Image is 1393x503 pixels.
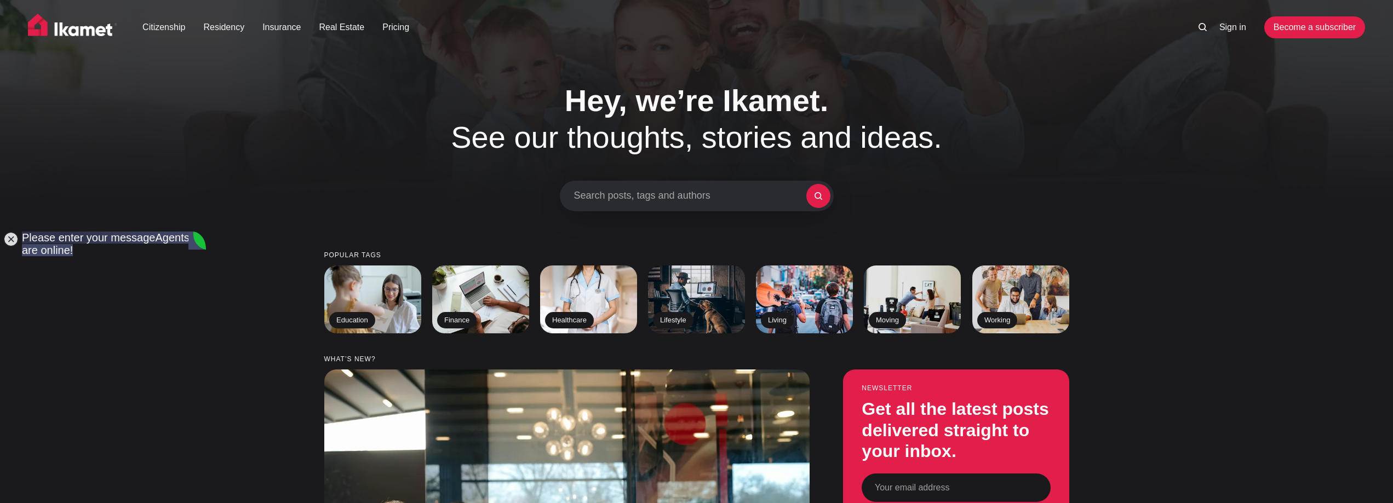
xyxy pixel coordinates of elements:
a: Insurance [262,21,301,34]
a: Real Estate [319,21,364,34]
h2: Finance [437,312,477,328]
a: Become a subscriber [1264,16,1365,38]
h2: Education [329,312,375,328]
a: Lifestyle [648,265,745,333]
h2: Moving [869,312,906,328]
h2: Living [761,312,794,328]
span: Search posts, tags and authors [574,190,806,202]
h3: Get all the latest posts delivered straight to your inbox. [862,398,1051,461]
a: Moving [864,265,961,333]
a: Citizenship [142,21,185,34]
a: Healthcare [540,265,637,333]
a: Finance [432,265,529,333]
h2: Lifestyle [653,312,693,328]
h2: Healthcare [545,312,594,328]
a: Working [972,265,1069,333]
small: Popular tags [324,252,1069,259]
h2: Working [977,312,1017,328]
a: Pricing [382,21,409,34]
h1: See our thoughts, stories and ideas. [417,82,976,155]
small: Newsletter [862,385,1051,392]
small: What’s new? [324,356,1069,363]
span: Hey, we’re Ikamet. [565,83,828,118]
a: Education [324,265,421,333]
a: Sign in [1219,21,1246,34]
img: Ikamet home [28,14,118,41]
input: Your email address [862,473,1051,502]
a: Residency [203,21,244,34]
a: Living [756,265,853,333]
